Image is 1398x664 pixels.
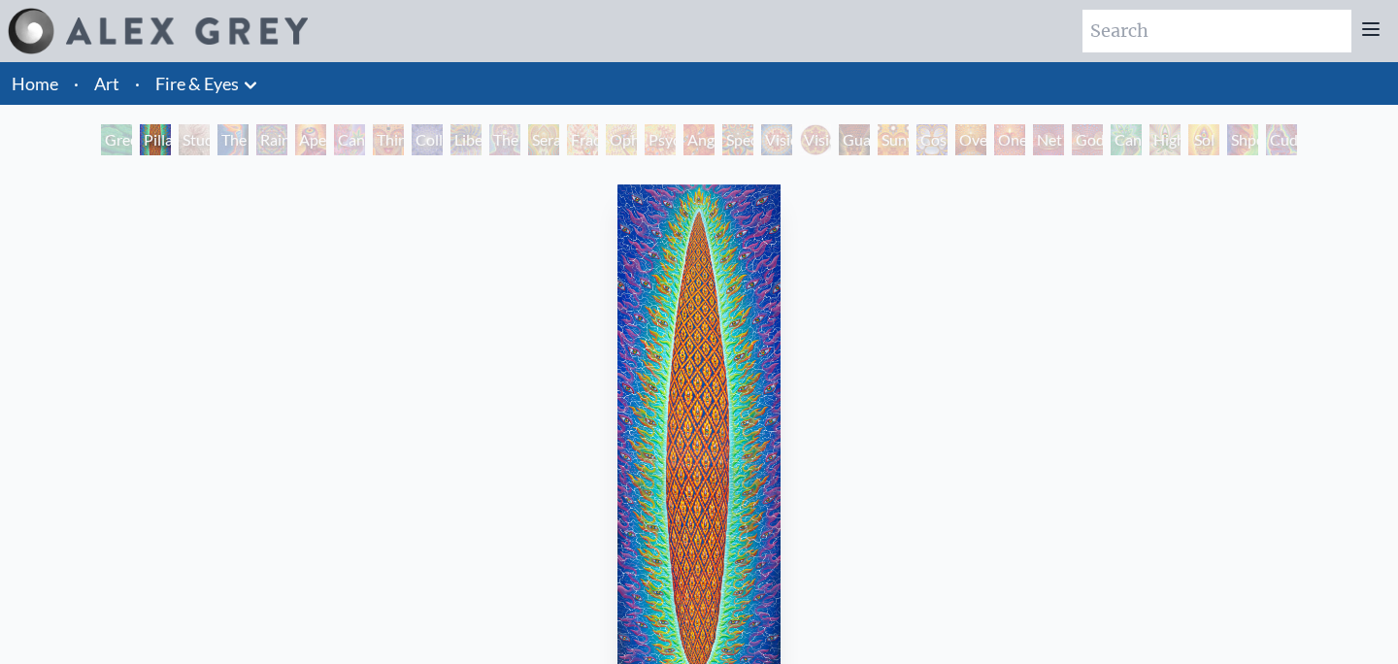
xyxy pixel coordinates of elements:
[12,73,58,94] a: Home
[66,62,86,105] li: ·
[127,62,148,105] li: ·
[955,124,986,155] div: Oversoul
[606,124,637,155] div: Ophanic Eyelash
[878,124,909,155] div: Sunyata
[179,124,210,155] div: Study for the Great Turn
[1188,124,1219,155] div: Sol Invictus
[1082,10,1351,52] input: Search
[450,124,482,155] div: Liberation Through Seeing
[1266,124,1297,155] div: Cuddle
[839,124,870,155] div: Guardian of Infinite Vision
[761,124,792,155] div: Vision Crystal
[1227,124,1258,155] div: Shpongled
[256,124,287,155] div: Rainbow Eye Ripple
[1111,124,1142,155] div: Cannafist
[567,124,598,155] div: Fractal Eyes
[800,124,831,155] div: Vision [PERSON_NAME]
[94,70,119,97] a: Art
[101,124,132,155] div: Green Hand
[1149,124,1181,155] div: Higher Vision
[916,124,948,155] div: Cosmic Elf
[528,124,559,155] div: Seraphic Transport Docking on the Third Eye
[217,124,249,155] div: The Torch
[683,124,715,155] div: Angel Skin
[373,124,404,155] div: Third Eye Tears of Joy
[155,70,239,97] a: Fire & Eyes
[140,124,171,155] div: Pillar of Awareness
[1072,124,1103,155] div: Godself
[994,124,1025,155] div: One
[412,124,443,155] div: Collective Vision
[1033,124,1064,155] div: Net of Being
[334,124,365,155] div: Cannabis Sutra
[489,124,520,155] div: The Seer
[295,124,326,155] div: Aperture
[722,124,753,155] div: Spectral Lotus
[645,124,676,155] div: Psychomicrograph of a Fractal Paisley Cherub Feather Tip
